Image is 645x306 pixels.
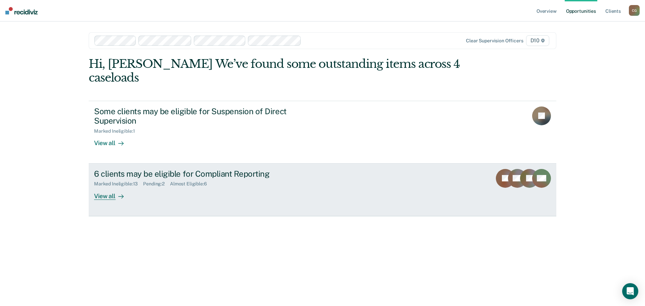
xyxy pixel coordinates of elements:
[94,106,330,126] div: Some clients may be eligible for Suspension of Direct Supervision
[466,38,523,44] div: Clear supervision officers
[94,187,132,200] div: View all
[629,5,640,16] button: CG
[629,5,640,16] div: C G
[89,101,556,164] a: Some clients may be eligible for Suspension of Direct SupervisionMarked Ineligible:1View all
[94,169,330,179] div: 6 clients may be eligible for Compliant Reporting
[89,164,556,216] a: 6 clients may be eligible for Compliant ReportingMarked Ineligible:13Pending:2Almost Eligible:6Vi...
[526,35,549,46] span: D10
[170,181,212,187] div: Almost Eligible : 6
[622,283,638,299] div: Open Intercom Messenger
[94,128,140,134] div: Marked Ineligible : 1
[143,181,170,187] div: Pending : 2
[94,134,132,147] div: View all
[5,7,38,14] img: Recidiviz
[89,57,463,85] div: Hi, [PERSON_NAME] We’ve found some outstanding items across 4 caseloads
[94,181,143,187] div: Marked Ineligible : 13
